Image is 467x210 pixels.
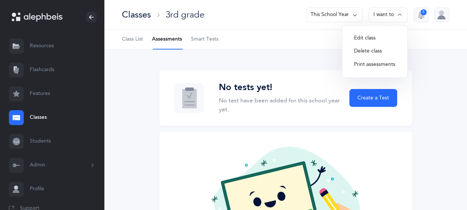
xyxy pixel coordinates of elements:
[219,96,341,114] p: No test have been added for this school year yet.
[306,7,363,22] button: This School Year
[122,9,151,21] div: Classes
[166,9,204,21] div: 3rd grade
[219,82,341,93] h3: No tests yet!
[357,94,389,102] span: Create a Test
[421,9,427,15] div: 5
[348,32,401,45] button: Edit class
[348,58,401,71] button: Print assessments
[122,36,143,43] span: Class List
[349,89,397,107] button: Create a Test
[191,36,218,43] span: Smart Tests
[369,7,408,22] button: I want to
[348,45,401,58] button: Delete class
[414,7,428,22] button: 5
